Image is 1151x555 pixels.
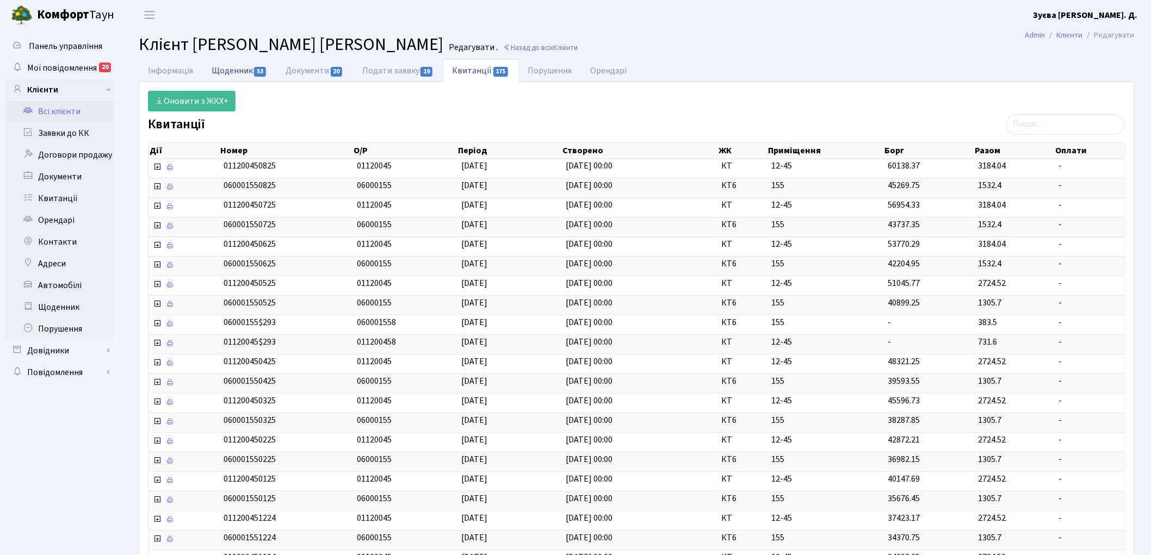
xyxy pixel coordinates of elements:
span: КТ [722,434,763,446]
span: 011200450325 [224,395,276,407]
span: 20 [331,67,343,77]
span: 011200450125 [224,473,276,485]
span: 011200458 [357,336,396,348]
a: Щоденник [5,296,114,318]
span: 011200450425 [224,356,276,367]
span: 155 [771,219,879,231]
span: 36982.15 [888,453,920,465]
span: 42872.21 [888,434,920,446]
span: 34370.75 [888,532,920,544]
span: 19 [420,67,432,77]
span: 1305.7 [978,453,1001,465]
a: Квитанції [5,188,114,209]
span: [DATE] 00:00 [566,316,612,328]
span: 060001551224 [224,532,276,544]
span: 01120045 [357,160,392,172]
span: КТ6 [722,219,763,231]
span: 1305.7 [978,297,1001,309]
span: [DATE] 00:00 [566,375,612,387]
span: [DATE] 00:00 [566,336,612,348]
span: 56954.33 [888,199,920,211]
span: 060001550725 [224,219,276,230]
span: 12-45 [771,356,879,368]
a: Квитанції [443,59,518,82]
th: О/Р [352,143,457,158]
a: Назад до всіхКлієнти [503,42,578,53]
span: 12-45 [771,199,879,211]
span: 060001550425 [224,375,276,387]
span: [DATE] [461,414,487,426]
span: 06000155 [357,414,392,426]
label: Квитанції [148,117,205,133]
span: КТ6 [722,375,763,388]
span: 06000155 [357,219,392,230]
span: 155 [771,297,879,309]
th: Номер [219,143,352,158]
span: [DATE] [461,238,487,250]
span: Панель управління [29,40,102,52]
span: 011200450725 [224,199,276,211]
span: 2724.52 [978,512,1006,524]
span: 01120045 [357,473,392,485]
span: [DATE] [461,179,487,191]
span: 060001550325 [224,414,276,426]
span: 011200450825 [224,160,276,172]
span: - [1059,414,1121,427]
span: 06000155$293 [224,316,276,328]
a: Інформація [139,59,202,82]
span: Таун [37,6,114,24]
span: 060001558 [357,316,396,328]
span: КТ [722,199,763,211]
th: Дії [148,143,219,158]
span: 155 [771,179,879,192]
a: Клієнти [1057,29,1083,41]
span: - [1059,395,1121,407]
span: [DATE] 00:00 [566,414,612,426]
span: [DATE] 00:00 [566,512,612,524]
span: 011200450525 [224,277,276,289]
span: 06000155 [357,258,392,270]
span: 40147.69 [888,473,920,485]
a: Admin [1025,29,1045,41]
th: Оплати [1055,143,1125,158]
span: 06000155 [357,532,392,544]
th: Створено [561,143,717,158]
span: 2724.52 [978,395,1006,407]
th: Борг [883,143,974,158]
span: - [1059,492,1121,505]
img: logo.png [11,4,33,26]
span: 01120045 [357,512,392,524]
span: КТ [722,336,763,348]
span: 45596.73 [888,395,920,407]
span: - [1059,238,1121,251]
span: - [1059,179,1121,192]
span: - [1059,532,1121,544]
a: Довідники [5,340,114,361]
div: 20 [99,63,111,72]
a: Клієнти [5,79,114,101]
input: Пошук... [1006,114,1124,135]
a: Контакти [5,231,114,253]
span: [DATE] 00:00 [566,238,612,250]
span: Клієнти [553,42,578,53]
span: 011200450625 [224,238,276,250]
th: Приміщення [768,143,884,158]
span: КТ [722,395,763,407]
span: 12-45 [771,434,879,446]
span: - [1059,512,1121,525]
span: 155 [771,532,879,544]
span: 155 [771,492,879,505]
span: 06000155 [357,492,392,504]
span: [DATE] 00:00 [566,277,612,289]
a: Повідомлення [5,361,114,383]
span: КТ [722,356,763,368]
span: [DATE] [461,277,487,289]
a: Договори продажу [5,144,114,166]
span: [DATE] [461,160,487,172]
span: 060001550625 [224,258,276,270]
span: - [1059,277,1121,290]
span: 12-45 [771,395,879,407]
span: [DATE] 00:00 [566,453,612,465]
span: - [1059,336,1121,348]
span: 011200450225 [224,434,276,446]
